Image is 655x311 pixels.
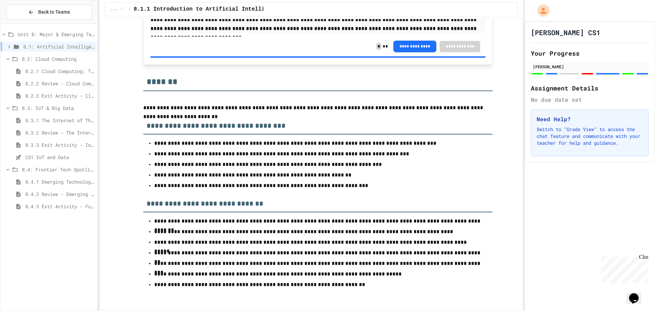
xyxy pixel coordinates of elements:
[129,6,131,12] span: /
[25,190,94,198] span: 8.4.2 Review - Emerging Technologies: Shaping Our Digital Future
[530,3,551,18] div: My Account
[18,31,94,38] span: Unit 8: Major & Emerging Technologies
[3,3,47,43] div: Chat with us now!Close
[25,117,94,124] span: 8.3.1 The Internet of Things and Big Data: Our Connected Digital World
[25,154,94,161] span: CS1 IoT and Data
[25,203,94,210] span: 8.4.3 Exit Activity - Future Tech Challenge
[22,104,94,112] span: 8.3: IoT & Big Data
[537,115,643,123] h3: Need Help?
[38,9,70,16] span: Back to Teams
[626,284,648,304] iframe: chat widget
[23,43,94,50] span: 8.1: Artificial Intelligence Basics
[25,80,94,87] span: 8.2.2 Review - Cloud Computing
[598,254,648,283] iframe: chat widget
[22,55,94,62] span: 8.2: Cloud Computing
[25,141,94,149] span: 8.3.3 Exit Activity - IoT Data Detective Challenge
[531,83,649,93] h2: Assignment Details
[25,92,94,99] span: 8.2.3 Exit Activity - Cloud Service Detective
[120,6,123,12] span: /
[531,96,649,104] div: No due date set
[25,178,94,185] span: 8.4.1 Emerging Technologies: Shaping Our Digital Future
[25,129,94,136] span: 8.3.2 Review - The Internet of Things and Big Data
[25,68,94,75] span: 8.2.1 Cloud Computing: Transforming the Digital World
[22,166,94,173] span: 8.4: Frontier Tech Spotlight
[537,126,643,146] p: Switch to "Grade View" to access the chat feature and communicate with your teacher for help and ...
[531,48,649,58] h2: Your Progress
[111,6,118,12] span: ...
[6,5,92,19] button: Back to Teams
[533,63,647,70] div: [PERSON_NAME]
[531,28,600,37] h1: [PERSON_NAME] CS1
[134,5,281,13] span: 8.1.1 Introduction to Artificial Intelligence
